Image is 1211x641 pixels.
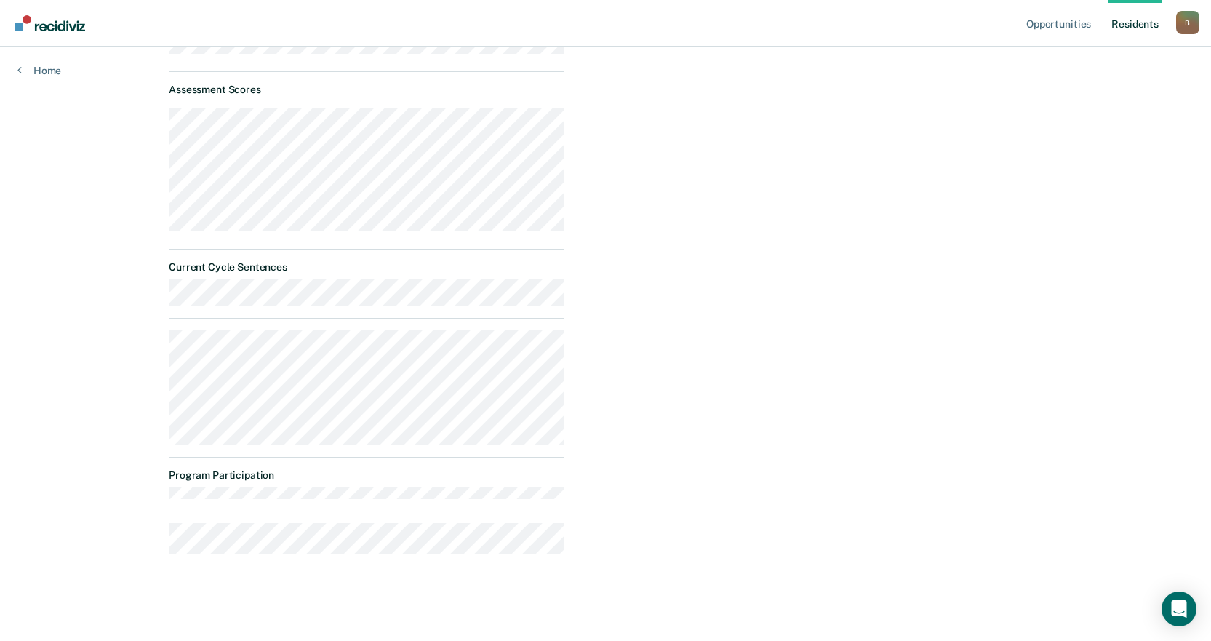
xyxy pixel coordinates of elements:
[15,15,85,31] img: Recidiviz
[169,84,564,96] dt: Assessment Scores
[169,261,564,274] dt: Current Cycle Sentences
[1162,592,1196,626] div: Open Intercom Messenger
[1176,11,1199,34] div: B
[17,64,61,77] a: Home
[1176,11,1199,34] button: Profile dropdown button
[169,469,564,482] dt: Program Participation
